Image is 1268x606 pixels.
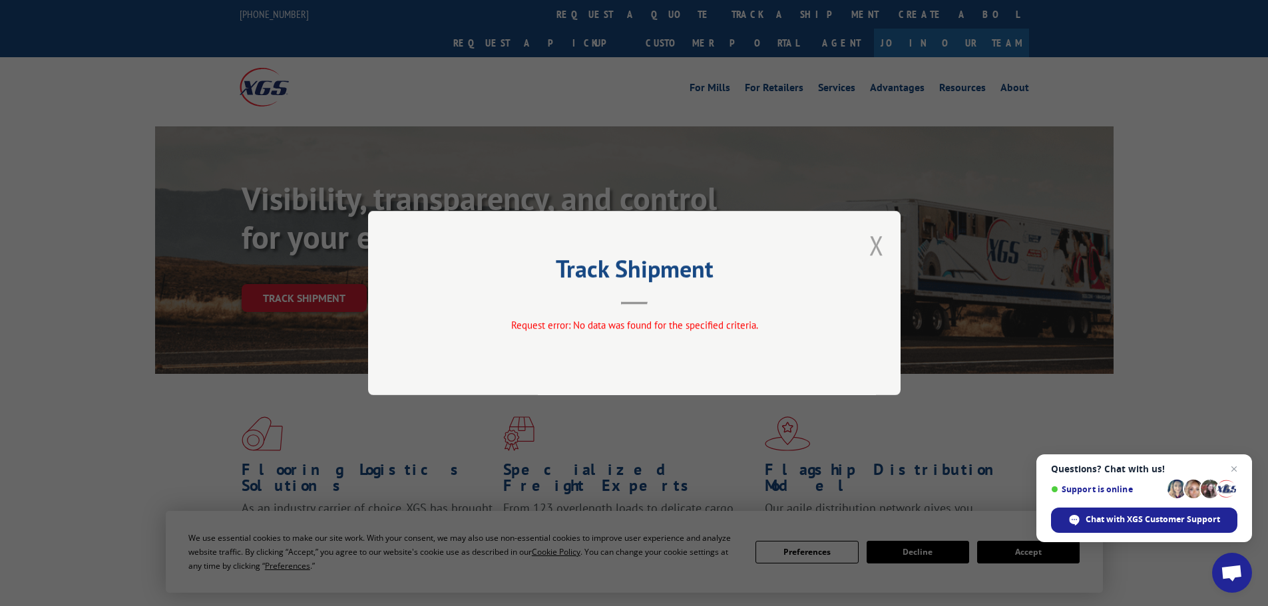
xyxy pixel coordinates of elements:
span: Chat with XGS Customer Support [1051,508,1237,533]
h2: Track Shipment [435,259,834,285]
span: Request error: No data was found for the specified criteria. [511,319,757,331]
a: Open chat [1212,553,1252,593]
span: Support is online [1051,484,1163,494]
button: Close modal [869,227,884,263]
span: Questions? Chat with us! [1051,464,1237,474]
span: Chat with XGS Customer Support [1086,514,1220,526]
